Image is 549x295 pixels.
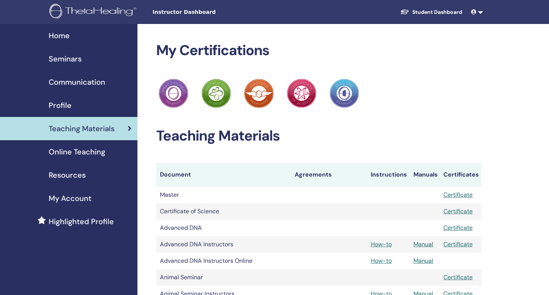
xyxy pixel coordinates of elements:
a: Certificate [443,273,473,281]
img: graduation-cap-white.svg [400,9,409,15]
span: Highlighted Profile [49,216,114,227]
img: Practitioner [201,79,231,108]
span: Instructor Dashboard [152,8,265,16]
a: Certificate [443,207,473,215]
td: Advanced DNA Instructors [156,236,291,253]
a: Student Dashboard [394,5,468,19]
span: My Account [49,193,91,204]
h2: My Certifications [156,42,482,59]
a: How-to [371,240,392,248]
a: Manual [413,240,433,248]
span: Resources [49,169,86,181]
h2: Teaching Materials [156,127,482,145]
td: Certificate of Science [156,203,291,220]
span: Online Teaching [49,146,105,157]
td: Advanced DNA [156,220,291,236]
th: Agreements [291,163,367,187]
a: How-to [371,257,392,265]
img: Practitioner [330,79,359,108]
th: Document [156,163,291,187]
span: Teaching Materials [49,123,115,134]
span: Profile [49,100,72,111]
a: Certificate [443,191,473,199]
th: Instructions [367,163,410,187]
th: Manuals [410,163,440,187]
td: Advanced DNA Instructors Online [156,253,291,269]
img: Practitioner [244,79,273,108]
th: Certificates [440,163,482,187]
td: Animal Seminar [156,269,291,286]
a: Certificate [443,224,473,232]
img: Practitioner [287,79,316,108]
span: Seminars [49,53,82,64]
img: logo.png [49,4,139,21]
a: Certificate [443,240,473,248]
span: Communication [49,76,105,88]
a: Manual [413,257,433,265]
img: Practitioner [159,79,188,108]
td: Master [156,187,291,203]
span: Home [49,30,70,41]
